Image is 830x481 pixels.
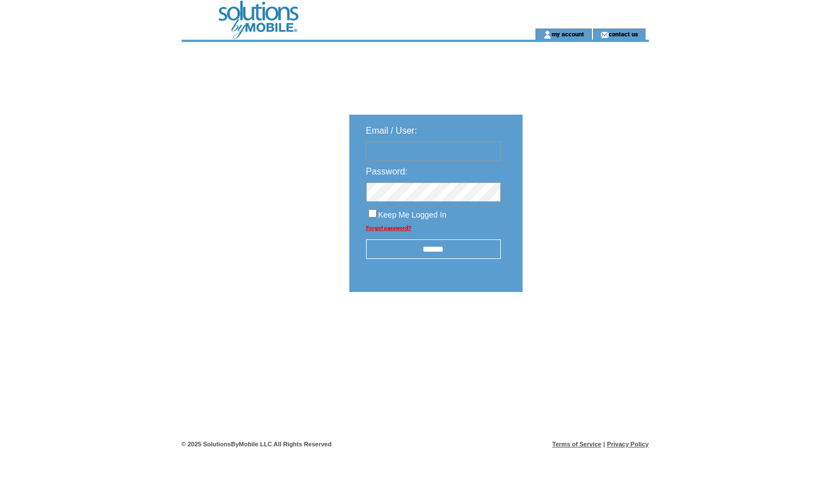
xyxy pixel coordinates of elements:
[603,441,605,447] span: |
[366,126,418,135] span: Email / User:
[600,30,609,39] img: contact_us_icon.gif
[366,225,411,231] a: Forgot password?
[555,320,611,334] img: transparent.png
[552,30,584,37] a: my account
[552,441,601,447] a: Terms of Service
[543,30,552,39] img: account_icon.gif
[378,210,447,219] span: Keep Me Logged In
[182,441,332,447] span: © 2025 SolutionsByMobile LLC All Rights Reserved
[366,167,408,176] span: Password:
[607,441,649,447] a: Privacy Policy
[609,30,638,37] a: contact us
